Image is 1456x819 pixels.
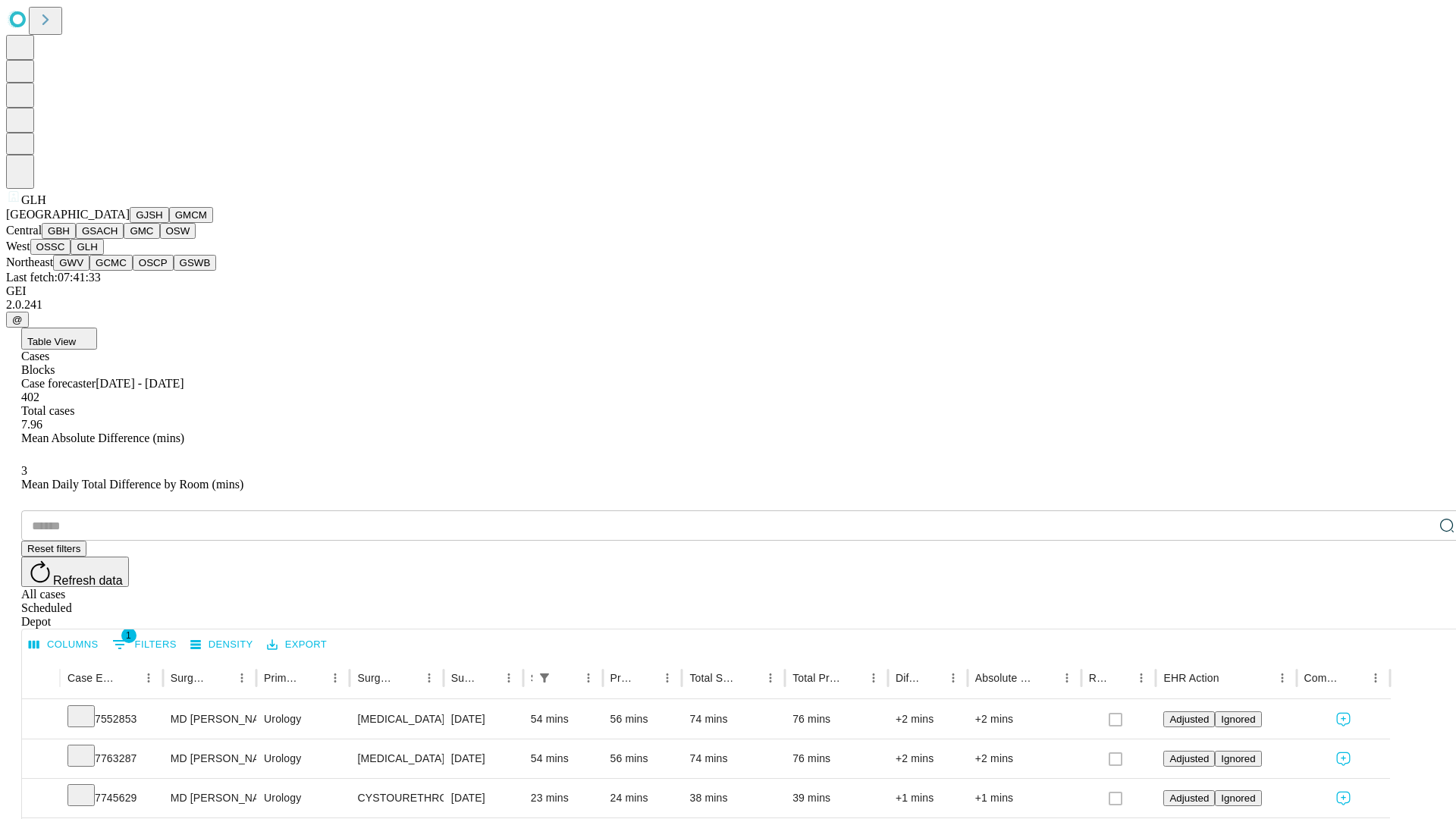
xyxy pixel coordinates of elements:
div: Comments [1304,672,1342,684]
div: 74 mins [689,739,777,778]
button: Menu [325,667,346,689]
div: Difference [896,672,920,684]
button: GJSH [130,207,169,223]
div: 2.0.241 [6,298,1450,312]
button: Ignored [1215,711,1261,727]
button: Menu [1365,667,1386,689]
div: Case Epic Id [67,672,115,684]
button: GWV [53,255,89,271]
div: Urology [264,700,342,739]
div: EHR Action [1163,672,1219,684]
div: Urology [264,739,342,778]
span: Ignored [1221,714,1255,725]
span: Last fetch: 07:41:33 [6,271,101,284]
div: +2 mins [975,739,1074,778]
div: CYSTOURETHROSCOPY WITH [MEDICAL_DATA] REMOVAL SIMPLE [357,779,435,817]
span: 402 [21,391,39,403]
button: Menu [419,667,440,689]
div: 24 mins [610,779,675,817]
div: Total Scheduled Duration [689,672,737,684]
div: 56 mins [610,700,675,739]
button: GBH [42,223,76,239]
div: +1 mins [975,779,1074,817]
span: Case forecaster [21,377,96,390]
button: GLH [71,239,103,255]
button: OSW [160,223,196,239]
button: Sort [1221,667,1242,689]
button: Sort [739,667,760,689]
div: [DATE] [451,700,516,739]
span: 7.96 [21,418,42,431]
button: Sort [210,667,231,689]
div: 7763287 [67,739,155,778]
button: Adjusted [1163,751,1215,767]
div: 54 mins [531,739,595,778]
button: Menu [657,667,678,689]
button: Sort [921,667,943,689]
div: 56 mins [610,739,675,778]
span: Adjusted [1169,792,1209,804]
button: Sort [1035,667,1056,689]
button: Menu [1131,667,1152,689]
div: Resolved in EHR [1089,672,1109,684]
div: +1 mins [896,779,960,817]
div: GEI [6,284,1450,298]
button: Menu [138,667,159,689]
span: Reset filters [27,543,80,554]
button: Sort [303,667,325,689]
div: Predicted In Room Duration [610,672,635,684]
button: OSCP [133,255,174,271]
span: Mean Absolute Difference (mins) [21,431,184,444]
button: OSSC [30,239,71,255]
button: Menu [498,667,519,689]
span: @ [12,314,23,325]
div: Urology [264,779,342,817]
button: GSACH [76,223,124,239]
span: Adjusted [1169,753,1209,764]
button: Menu [863,667,884,689]
div: Total Predicted Duration [792,672,840,684]
button: Density [187,633,257,657]
span: Refresh data [53,574,123,587]
button: Table View [21,328,97,350]
button: Refresh data [21,557,129,587]
button: GSWB [174,255,217,271]
div: 74 mins [689,700,777,739]
span: Northeast [6,256,53,268]
button: Reset filters [21,541,86,557]
div: [MEDICAL_DATA] EXTRACORPOREAL SHOCK WAVE [357,700,435,739]
button: Expand [30,746,52,773]
span: 3 [21,464,27,477]
span: [DATE] - [DATE] [96,377,184,390]
button: Sort [397,667,419,689]
div: Scheduled In Room Duration [531,672,532,684]
div: 7745629 [67,779,155,817]
div: [DATE] [451,779,516,817]
span: Mean Daily Total Difference by Room (mins) [21,478,243,491]
button: @ [6,312,29,328]
button: Sort [842,667,863,689]
div: [MEDICAL_DATA] EXTRACORPOREAL SHOCK WAVE [357,739,435,778]
div: 7552853 [67,700,155,739]
div: 23 mins [531,779,595,817]
button: Menu [760,667,781,689]
div: 38 mins [689,779,777,817]
span: 1 [121,628,136,643]
span: Total cases [21,404,74,417]
span: Adjusted [1169,714,1209,725]
button: Select columns [25,633,102,657]
div: MD [PERSON_NAME] Jr [PERSON_NAME] E Md [171,700,249,739]
button: Show filters [108,632,180,657]
div: Surgeon Name [171,672,209,684]
button: Menu [1272,667,1293,689]
div: Absolute Difference [975,672,1034,684]
button: Ignored [1215,790,1261,806]
button: Menu [578,667,599,689]
button: GMC [124,223,159,239]
div: Primary Service [264,672,302,684]
span: Table View [27,336,76,347]
span: Ignored [1221,792,1255,804]
button: Sort [635,667,657,689]
div: Surgery Date [451,672,475,684]
div: Surgery Name [357,672,395,684]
